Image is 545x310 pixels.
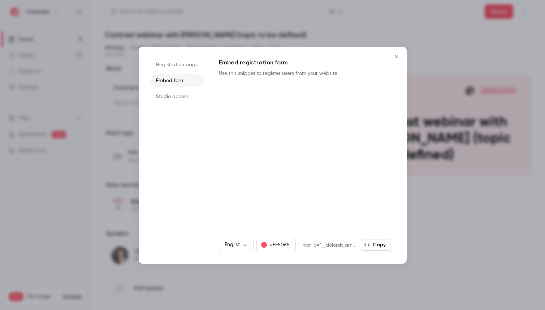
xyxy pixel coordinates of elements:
button: #FF5065 [256,238,296,252]
h1: Embed registration form [219,58,392,67]
div: <lor ip="__dolorsit_ametconsecte_a1e1se7d-e1te-944i-u726-47018518la35" etdol="magna: 836%; aliqua... [299,238,360,252]
li: Embed form [150,74,204,87]
li: Registration page [150,58,204,71]
iframe: Contrast registration form [219,89,392,230]
div: English [219,241,254,248]
button: Close [389,50,404,64]
p: Use this snippet to register users from your website [219,70,349,77]
button: Copy [361,239,390,251]
li: Studio access [150,90,204,103]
